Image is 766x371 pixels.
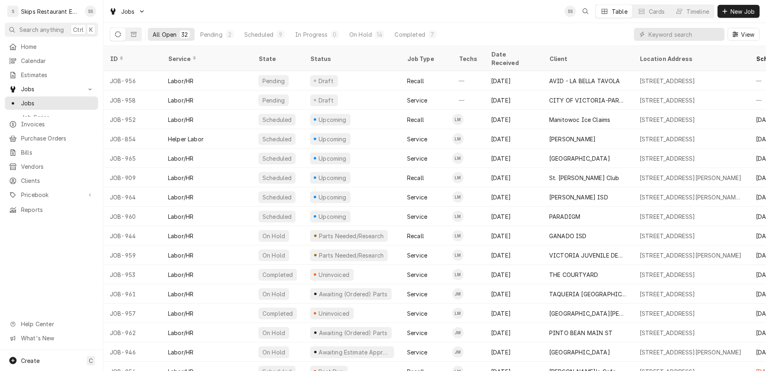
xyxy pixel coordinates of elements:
[739,30,756,39] span: View
[640,232,695,240] div: [STREET_ADDRESS]
[452,230,464,241] div: LM
[640,193,743,201] div: [STREET_ADDRESS][PERSON_NAME][PERSON_NAME]
[103,71,162,90] div: JOB-956
[452,308,464,319] div: Longino Monroe's Avatar
[452,288,464,300] div: JM
[640,135,695,143] div: [STREET_ADDRESS]
[549,251,627,260] div: VICTORIA JUVENILE DETENTION CTR
[262,232,286,240] div: On Hold
[110,54,153,63] div: ID
[452,211,464,222] div: Longino Monroe's Avatar
[168,290,193,298] div: Labor/HR
[452,133,464,145] div: LM
[103,149,162,168] div: JOB-965
[262,115,292,124] div: Scheduled
[452,269,464,280] div: Longino Monroe's Avatar
[332,30,337,39] div: 0
[395,30,425,39] div: Completed
[377,30,382,39] div: 14
[21,334,93,342] span: What's New
[452,90,485,110] div: —
[579,5,592,18] button: Open search
[640,348,742,356] div: [STREET_ADDRESS][PERSON_NAME]
[21,357,40,364] span: Create
[485,168,543,187] div: [DATE]
[19,25,64,34] span: Search anything
[103,110,162,129] div: JOB-952
[200,30,222,39] div: Pending
[640,290,695,298] div: [STREET_ADDRESS]
[21,71,94,79] span: Estimates
[5,160,98,173] a: Vendors
[728,28,760,41] button: View
[452,71,485,90] div: —
[168,251,193,260] div: Labor/HR
[485,265,543,284] div: [DATE]
[103,342,162,362] div: JOB-946
[5,317,98,331] a: Go to Help Center
[485,323,543,342] div: [DATE]
[121,7,135,16] span: Jobs
[168,329,193,337] div: Labor/HR
[452,133,464,145] div: Longino Monroe's Avatar
[452,211,464,222] div: LM
[549,174,619,182] div: St. [PERSON_NAME] Club
[262,348,286,356] div: On Hold
[21,134,94,143] span: Purchase Orders
[318,348,391,356] div: Awaiting Estimate Approval
[5,188,98,201] a: Go to Pricebook
[485,245,543,265] div: [DATE]
[168,54,244,63] div: Service
[549,135,596,143] div: [PERSON_NAME]
[565,6,576,17] div: SS
[349,30,372,39] div: On Hold
[262,77,285,85] div: Pending
[103,245,162,265] div: JOB-959
[549,232,587,240] div: GANADO ISD
[407,348,427,356] div: Service
[103,207,162,226] div: JOB-960
[244,30,273,39] div: Scheduled
[103,168,162,187] div: JOB-909
[89,25,93,34] span: K
[103,323,162,342] div: JOB-962
[407,96,427,105] div: Service
[103,304,162,323] div: JOB-957
[262,270,294,279] div: Completed
[5,23,98,37] button: Search anythingCtrlK
[168,135,204,143] div: Helper Labor
[485,129,543,149] div: [DATE]
[262,290,286,298] div: On Hold
[452,249,464,261] div: Longino Monroe's Avatar
[262,212,292,221] div: Scheduled
[21,191,82,199] span: Pricebook
[452,269,464,280] div: LM
[181,30,188,39] div: 32
[718,5,760,18] button: New Job
[73,25,84,34] span: Ctrl
[407,309,427,318] div: Service
[317,77,335,85] div: Draft
[262,329,286,337] div: On Hold
[407,329,427,337] div: Service
[168,270,193,279] div: Labor/HR
[168,232,193,240] div: Labor/HR
[21,113,94,122] span: Job Series
[640,96,695,105] div: [STREET_ADDRESS]
[549,212,580,221] div: PARADIGM
[491,50,535,67] div: Date Received
[5,146,98,159] a: Bills
[640,154,695,163] div: [STREET_ADDRESS]
[318,212,348,221] div: Upcoming
[5,203,98,216] a: Reports
[21,42,94,51] span: Home
[640,115,695,124] div: [STREET_ADDRESS]
[318,135,348,143] div: Upcoming
[168,115,193,124] div: Labor/HR
[452,172,464,183] div: LM
[262,96,285,105] div: Pending
[407,77,424,85] div: Recall
[318,174,348,182] div: Upcoming
[5,132,98,145] a: Purchase Orders
[485,71,543,90] div: [DATE]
